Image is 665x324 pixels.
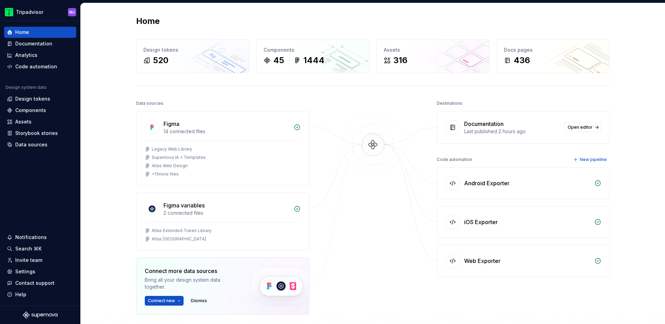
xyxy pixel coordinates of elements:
div: Assets [15,118,32,125]
div: Code automation [15,63,57,70]
div: Home [15,29,29,36]
span: Dismiss [191,298,207,304]
a: Data sources [4,139,76,150]
div: Atlas Extended Token Library [152,228,212,233]
button: Help [4,289,76,300]
button: New pipeline [571,155,610,164]
a: Components [4,105,76,116]
div: MJ [69,9,75,15]
button: TripadvisorMJ [1,5,79,19]
a: Code automation [4,61,76,72]
span: Connect new [148,298,175,304]
svg: Supernova Logo [23,312,57,318]
button: Notifications [4,232,76,243]
div: Assets [384,46,482,53]
div: Documentation [15,40,52,47]
span: New pipeline [580,157,607,162]
div: Figma [163,120,179,128]
div: iOS Exporter [464,218,498,226]
div: Data sources [15,141,47,148]
div: Connect more data sources [145,267,238,275]
a: Analytics [4,50,76,61]
div: Contact support [15,280,54,287]
div: Storybook stories [15,130,58,137]
div: Analytics [15,52,37,59]
span: Open editor [568,125,593,130]
div: Code automation [437,155,472,164]
a: Figma14 connected filesLegacy Web LibrarySupernova IA + TemplatesAtlas Web Design+11more files [136,111,309,186]
div: 436 [514,55,530,66]
a: Documentation [4,38,76,49]
div: 316 [393,55,407,66]
div: Settings [15,268,35,275]
button: Dismiss [188,296,210,306]
div: Design system data [6,85,46,90]
div: Design tokens [143,46,242,53]
div: Docs pages [504,46,603,53]
div: + 11 more files [152,171,179,177]
a: Settings [4,266,76,277]
button: Search ⌘K [4,243,76,254]
div: Web Exporter [464,257,500,265]
div: 520 [153,55,168,66]
div: Legacy Web Library [152,146,192,152]
a: Storybook stories [4,128,76,139]
div: Components [264,46,362,53]
a: Invite team [4,255,76,266]
div: Atlas Web Design [152,163,188,169]
div: Last published 2 hours ago [464,128,560,135]
div: 1444 [303,55,325,66]
a: Assets [4,116,76,127]
div: 2 connected files [163,210,290,216]
div: Documentation [464,120,504,128]
div: Help [15,291,26,298]
div: Android Exporter [464,179,509,187]
div: 45 [273,55,284,66]
div: 14 connected files [163,128,290,135]
div: Tripadvisor [16,9,43,16]
a: Components451444 [256,39,370,73]
div: Notifications [15,234,47,241]
img: 0ed0e8b8-9446-497d-bad0-376821b19aa5.png [5,8,13,16]
a: Design tokens520 [136,39,249,73]
div: Figma variables [163,201,205,210]
div: Invite team [15,257,42,264]
div: Destinations [437,99,462,108]
a: Open editor [565,122,601,132]
div: Data sources [136,99,163,108]
button: Contact support [4,278,76,289]
div: Supernova IA + Templates [152,155,206,160]
a: Design tokens [4,93,76,104]
a: Assets316 [376,39,490,73]
div: Search ⌘K [15,245,42,252]
div: Components [15,107,46,114]
h2: Home [136,16,160,27]
div: Atlas [GEOGRAPHIC_DATA] [152,236,206,242]
a: Figma variables2 connected filesAtlas Extended Token LibraryAtlas [GEOGRAPHIC_DATA] [136,193,309,250]
button: Connect new [145,296,184,306]
div: Design tokens [15,95,50,102]
a: Home [4,27,76,38]
a: Docs pages436 [497,39,610,73]
div: Bring all your design system data together. [145,276,238,290]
